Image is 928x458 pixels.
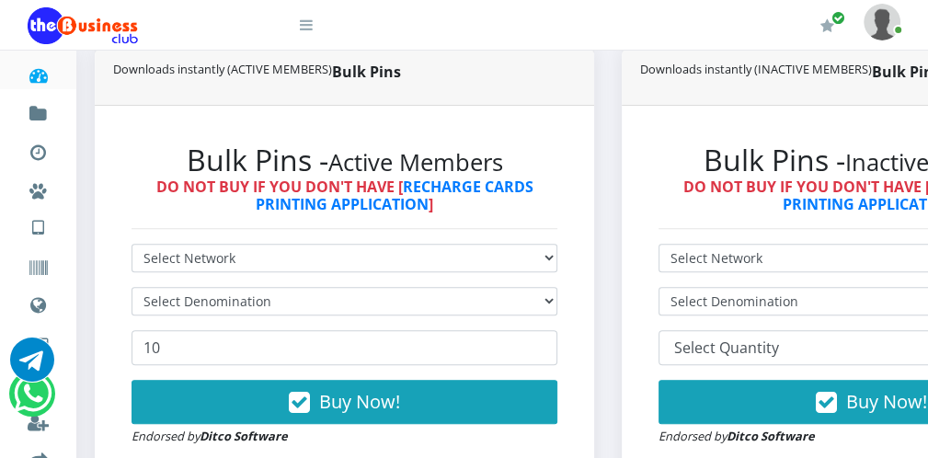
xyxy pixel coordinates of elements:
a: Chat for support [14,385,52,416]
a: VTU [28,202,49,248]
small: Endorsed by [659,428,815,444]
a: Register a Referral [28,397,49,441]
img: User [864,4,900,40]
a: International VTU [70,229,223,260]
a: Transactions [28,127,49,171]
a: Fund wallet [28,88,49,132]
strong: Bulk Pins [113,61,576,83]
button: Buy Now! [132,380,557,424]
a: Chat for support [10,351,54,382]
small: Downloads instantly (INACTIVE MEMBERS) [640,61,872,78]
a: Dashboard [28,50,49,94]
a: Nigerian VTU [70,202,223,234]
a: Miscellaneous Payments [28,166,49,210]
small: Downloads instantly (ACTIVE MEMBERS) [113,61,332,78]
strong: DO NOT BUY IF YOU DON'T HAVE [ ] [156,177,533,214]
strong: Ditco Software [200,428,288,444]
img: Logo [28,7,138,44]
span: Buy Now! [319,389,400,414]
i: Renew/Upgrade Subscription [820,18,834,33]
small: Endorsed by [132,428,288,444]
span: Buy Now! [846,389,927,414]
a: Data [28,280,49,326]
span: Renew/Upgrade Subscription [831,11,845,25]
h2: Bulk Pins - [132,143,557,177]
a: RECHARGE CARDS PRINTING APPLICATION [256,177,533,214]
a: Cable TV, Electricity [28,320,49,364]
input: Enter Quantity [132,330,557,365]
strong: Ditco Software [727,428,815,444]
a: Vouchers [28,243,49,287]
small: Active Members [328,146,503,178]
